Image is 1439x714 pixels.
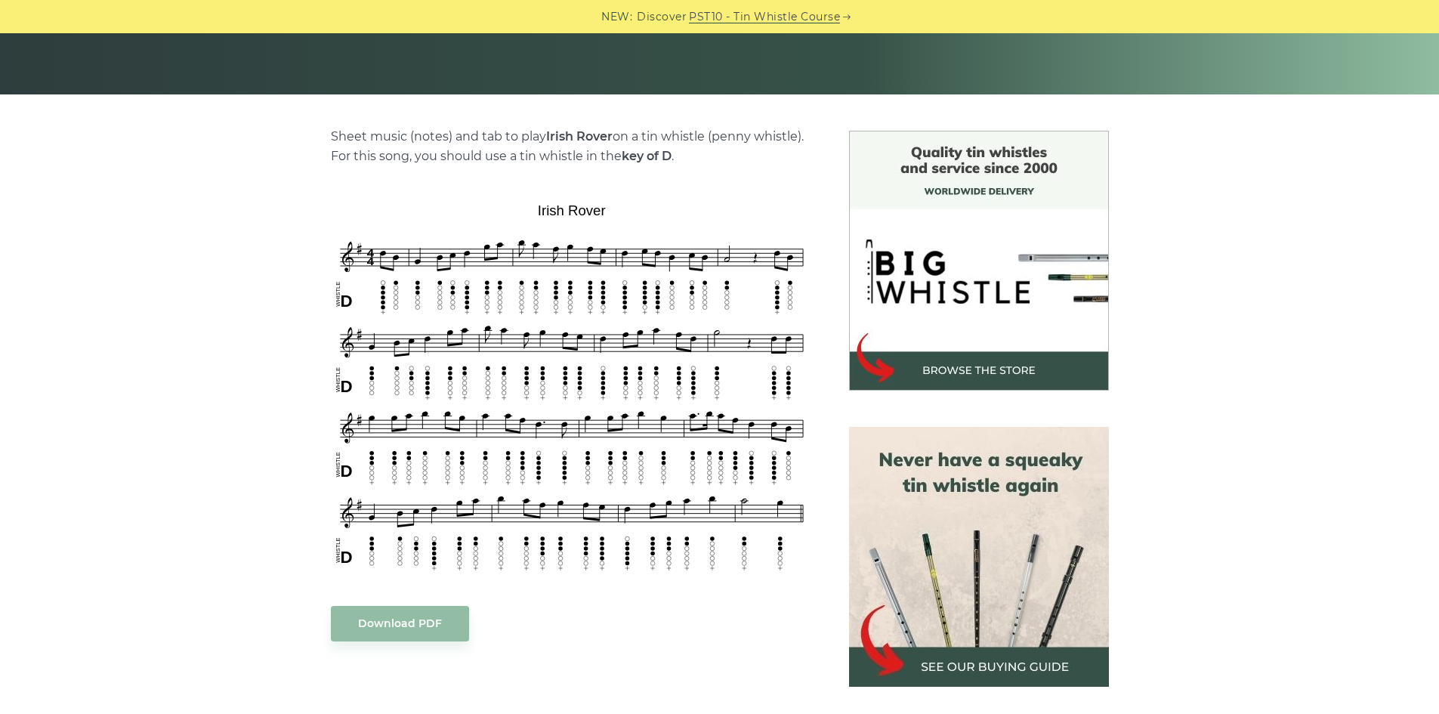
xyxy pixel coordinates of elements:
strong: key of D [622,149,672,163]
span: Discover [637,8,687,26]
img: tin whistle buying guide [849,427,1109,687]
strong: Irish Rover [546,129,613,144]
img: Irish Rover Tin Whistle Tab & Sheet Music [331,197,813,575]
a: PST10 - Tin Whistle Course [689,8,840,26]
span: NEW: [601,8,632,26]
img: BigWhistle Tin Whistle Store [849,131,1109,391]
a: Download PDF [331,606,469,641]
p: Sheet music (notes) and tab to play on a tin whistle (penny whistle). For this song, you should u... [331,127,813,166]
